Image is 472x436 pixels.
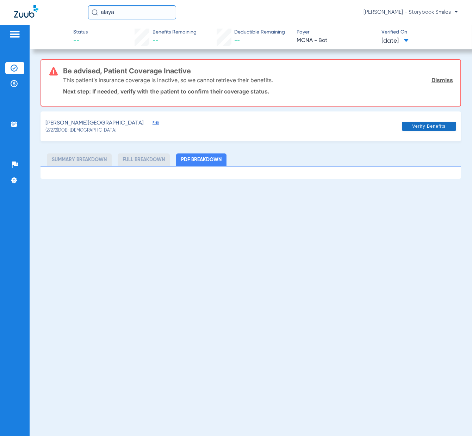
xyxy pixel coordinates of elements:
[63,77,273,84] p: This patient’s insurance coverage is inactive, so we cannot retrieve their benefits.
[234,29,285,36] span: Deductible Remaining
[412,123,446,129] span: Verify Benefits
[431,77,453,84] a: Dismiss
[381,37,409,46] span: [DATE]
[45,119,144,128] span: [PERSON_NAME][GEOGRAPHIC_DATA]
[88,5,176,19] input: Search for patients
[381,29,460,36] span: Verified On
[402,122,456,131] button: Verify Benefits
[63,88,453,95] p: Next step: If needed, verify with the patient to confirm their coverage status.
[73,29,88,36] span: Status
[9,30,20,38] img: hamburger-icon
[47,153,112,166] li: Summary Breakdown
[73,36,88,45] span: --
[45,128,116,134] span: (27272) DOB: [DEMOGRAPHIC_DATA]
[234,38,240,43] span: --
[153,38,158,43] span: --
[49,67,58,75] img: error-icon
[153,29,197,36] span: Benefits Remaining
[118,153,170,166] li: Full Breakdown
[92,9,98,16] img: Search Icon
[437,402,472,436] iframe: Chat Widget
[297,29,375,36] span: Payer
[153,121,159,127] span: Edit
[364,9,458,16] span: [PERSON_NAME] - Storybook Smiles
[14,5,38,18] img: Zuub Logo
[176,153,226,166] li: PDF Breakdown
[297,36,375,45] span: MCNA - Bot
[63,67,453,74] h3: Be advised, Patient Coverage Inactive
